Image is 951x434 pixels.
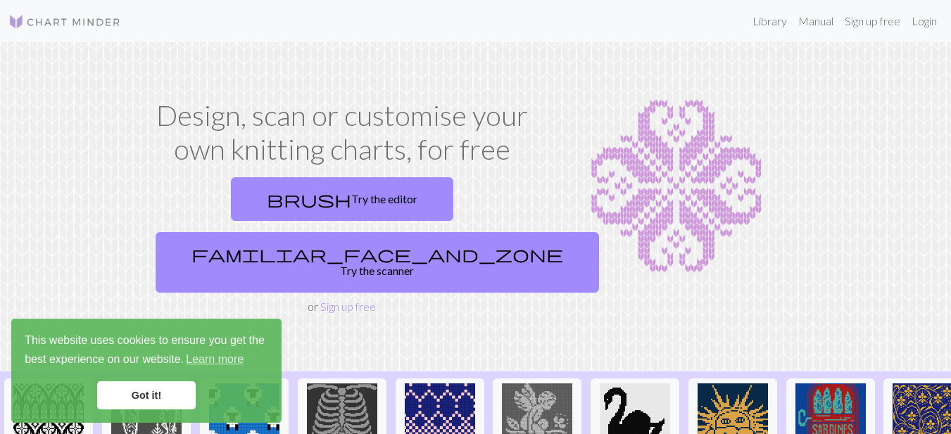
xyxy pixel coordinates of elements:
[11,319,282,423] div: cookieconsent
[150,98,534,166] h1: Design, scan or customise your own knitting charts, for free
[839,7,906,35] a: Sign up free
[493,410,581,423] a: angel practice
[591,410,679,423] a: IMG_0291.jpeg
[786,410,875,423] a: Sardines in a can
[156,232,599,293] a: Try the scanner
[267,189,351,209] span: brush
[4,410,93,423] a: tracery
[688,410,777,423] a: IMG_8664.jpeg
[8,13,121,30] img: Logo
[396,410,484,423] a: Idee
[793,7,839,35] a: Manual
[747,7,793,35] a: Library
[184,349,246,370] a: learn more about cookies
[191,244,563,264] span: familiar_face_and_zone
[231,177,453,221] a: Try the editor
[25,332,268,370] span: This website uses cookies to ensure you get the best experience on our website.
[298,410,386,423] a: New Piskel-1.png (2).png
[150,172,534,315] div: or
[320,300,376,313] a: Sign up free
[906,7,943,35] a: Login
[200,410,289,423] a: Sheep socks
[102,410,191,423] a: fishies :)
[97,381,196,409] a: dismiss cookie message
[551,98,802,274] img: Chart example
